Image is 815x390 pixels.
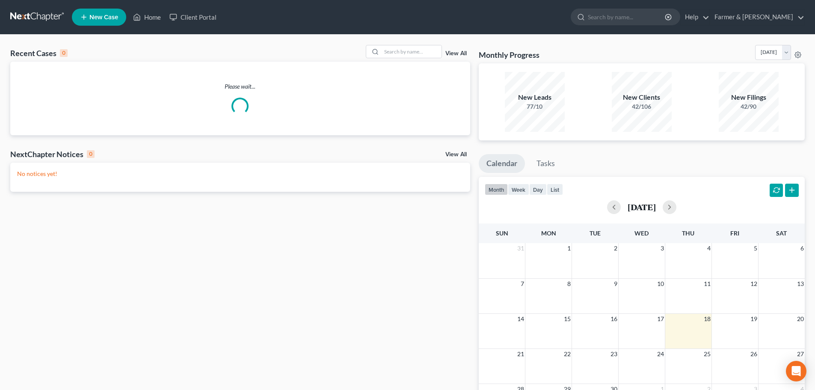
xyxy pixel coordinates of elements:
[165,9,221,25] a: Client Portal
[505,92,565,102] div: New Leads
[776,229,787,237] span: Sat
[710,9,804,25] a: Farmer & [PERSON_NAME]
[87,150,95,158] div: 0
[706,243,711,253] span: 4
[60,49,68,57] div: 0
[588,9,666,25] input: Search by name...
[129,9,165,25] a: Home
[563,314,572,324] span: 15
[703,349,711,359] span: 25
[10,48,68,58] div: Recent Cases
[656,314,665,324] span: 17
[786,361,806,381] div: Open Intercom Messenger
[516,243,525,253] span: 31
[612,102,672,111] div: 42/106
[681,9,709,25] a: Help
[703,279,711,289] span: 11
[479,50,539,60] h3: Monthly Progress
[750,349,758,359] span: 26
[485,184,508,195] button: month
[541,229,556,237] span: Mon
[516,349,525,359] span: 21
[590,229,601,237] span: Tue
[613,243,618,253] span: 2
[719,102,779,111] div: 42/90
[660,243,665,253] span: 3
[508,184,529,195] button: week
[610,349,618,359] span: 23
[10,82,470,91] p: Please wait...
[610,314,618,324] span: 16
[563,349,572,359] span: 22
[479,154,525,173] a: Calendar
[529,154,563,173] a: Tasks
[719,92,779,102] div: New Filings
[496,229,508,237] span: Sun
[382,45,442,58] input: Search by name...
[750,279,758,289] span: 12
[796,314,805,324] span: 20
[520,279,525,289] span: 7
[612,92,672,102] div: New Clients
[750,314,758,324] span: 19
[753,243,758,253] span: 5
[566,279,572,289] span: 8
[505,102,565,111] div: 77/10
[17,170,463,178] p: No notices yet!
[10,149,95,159] div: NextChapter Notices
[516,314,525,324] span: 14
[547,184,563,195] button: list
[656,279,665,289] span: 10
[613,279,618,289] span: 9
[89,14,118,21] span: New Case
[796,279,805,289] span: 13
[628,202,656,211] h2: [DATE]
[730,229,739,237] span: Fri
[796,349,805,359] span: 27
[682,229,694,237] span: Thu
[800,243,805,253] span: 6
[445,152,467,158] a: View All
[566,243,572,253] span: 1
[445,51,467,57] a: View All
[703,314,711,324] span: 18
[634,229,649,237] span: Wed
[656,349,665,359] span: 24
[529,184,547,195] button: day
